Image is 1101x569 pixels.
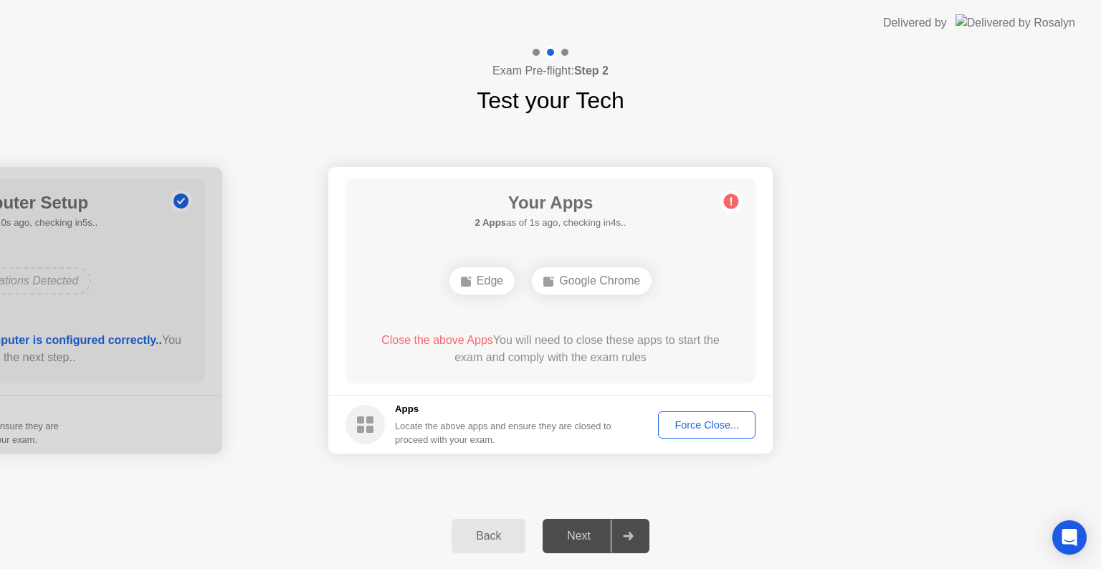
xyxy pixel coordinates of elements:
h5: as of 1s ago, checking in4s.. [475,216,626,230]
div: Force Close... [663,419,750,431]
h5: Apps [395,402,612,416]
img: Delivered by Rosalyn [955,14,1075,31]
button: Back [452,519,525,553]
b: Step 2 [574,64,609,77]
div: Edge [449,267,515,295]
button: Next [543,519,649,553]
div: You will need to close these apps to start the exam and comply with the exam rules [366,332,735,366]
b: 2 Apps [475,217,506,228]
div: Open Intercom Messenger [1052,520,1087,555]
h1: Your Apps [475,190,626,216]
h4: Exam Pre-flight: [492,62,609,80]
div: Locate the above apps and ensure they are closed to proceed with your exam. [395,419,612,446]
div: Next [547,530,611,542]
h1: Test your Tech [477,83,624,118]
div: Google Chrome [532,267,652,295]
div: Back [456,530,521,542]
button: Force Close... [658,411,756,439]
span: Close the above Apps [381,334,493,346]
div: Delivered by [883,14,947,32]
